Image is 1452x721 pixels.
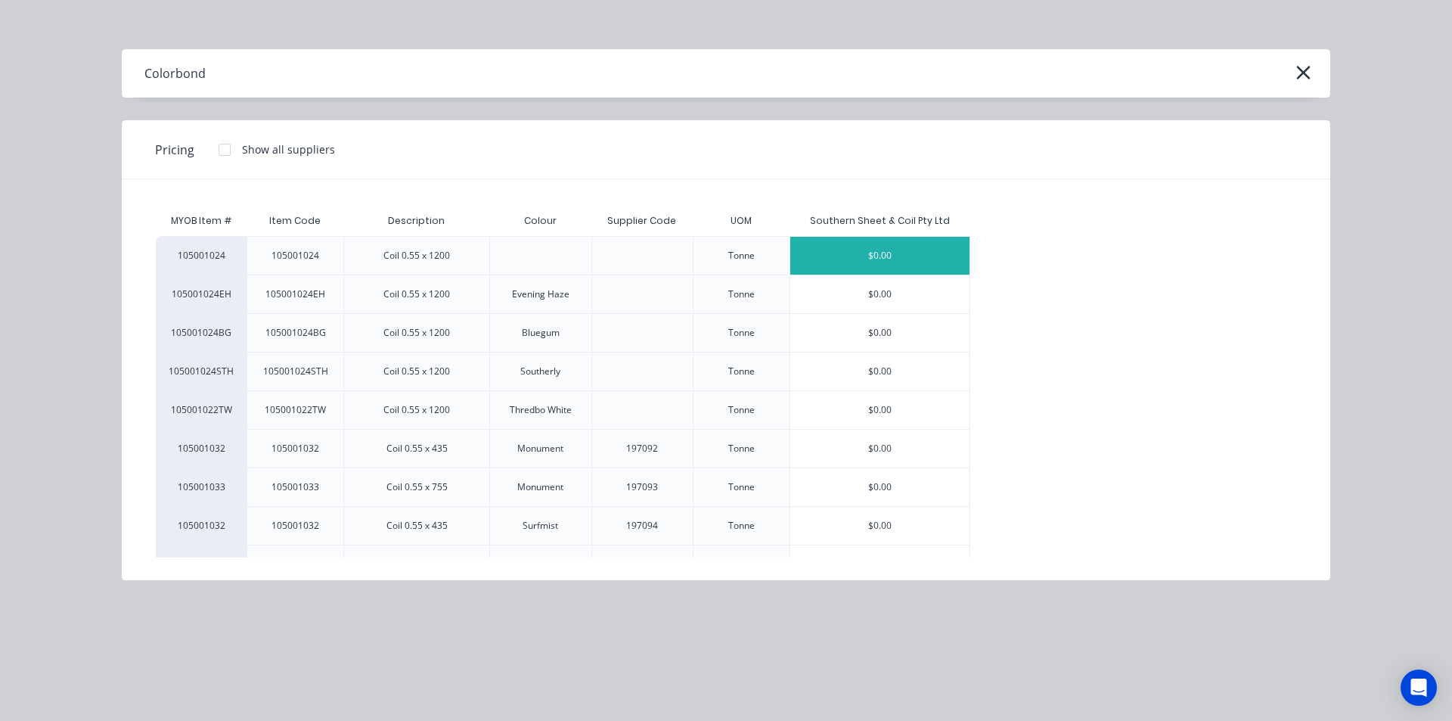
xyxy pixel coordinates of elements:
div: Coil 0.55 x 1200 [383,287,450,301]
div: 105001033 [271,480,319,494]
div: $0.00 [790,430,970,468]
div: Monument [517,442,563,455]
div: $0.00 [790,275,970,313]
div: Thredbo White [510,403,572,417]
div: Coil 0.55 x 1200 [383,403,450,417]
div: 105001032 [271,442,319,455]
div: 105001024BG [265,326,326,340]
div: Tonne [728,403,755,417]
div: Description [376,202,457,240]
div: 105001032 [156,506,247,545]
div: Colour [512,202,569,240]
div: Supplier Code [595,202,688,240]
div: 105001024 [156,236,247,275]
div: 105001032 [271,519,319,533]
div: 105001024 [271,249,319,263]
div: Coil 0.55 x 435 [386,519,448,533]
div: Bluegum [522,326,560,340]
div: 197092 [626,442,658,455]
div: Item Code [257,202,333,240]
div: $0.00 [790,237,970,275]
div: Coil 0.55 x 755 [386,480,448,494]
div: Coil 0.55 x 1200 [383,249,450,263]
div: $0.00 [790,391,970,429]
div: UOM [718,202,764,240]
div: 105001022TW [265,403,326,417]
div: Monument [517,480,563,494]
div: Tonne [728,287,755,301]
div: Tonne [728,249,755,263]
div: $0.00 [790,468,970,506]
div: Tonne [728,326,755,340]
div: Coil 0.55 x 1200 [383,326,450,340]
div: Coil 0.55 x 1200 [383,365,450,378]
div: Coil 0.55 x 435 [386,442,448,455]
div: $0.00 [790,507,970,545]
div: 105001024STH [156,352,247,390]
div: 105001024EH [265,287,325,301]
div: Open Intercom Messenger [1401,670,1437,706]
div: Southerly [520,365,560,378]
div: 105001032 [156,429,247,468]
div: Tonne [728,519,755,533]
div: $0.00 [790,545,970,583]
div: Tonne [728,442,755,455]
div: 105001033 [156,468,247,506]
span: Pricing [155,141,194,159]
div: 105001024BG [156,313,247,352]
div: 197094 [626,519,658,533]
div: Southern Sheet & Coil Pty Ltd [810,214,950,228]
div: Tonne [728,365,755,378]
div: 105001022TW [156,390,247,429]
div: 197093 [626,480,658,494]
div: $0.00 [790,353,970,390]
div: Evening Haze [512,287,569,301]
div: Colorbond [144,64,206,82]
div: MYOB Item # [156,206,247,236]
div: Surfmist [523,519,558,533]
div: 105001033 [156,545,247,583]
div: $0.00 [790,314,970,352]
div: 105001024STH [263,365,328,378]
div: Tonne [728,480,755,494]
div: Show all suppliers [242,141,335,157]
div: 105001024EH [156,275,247,313]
